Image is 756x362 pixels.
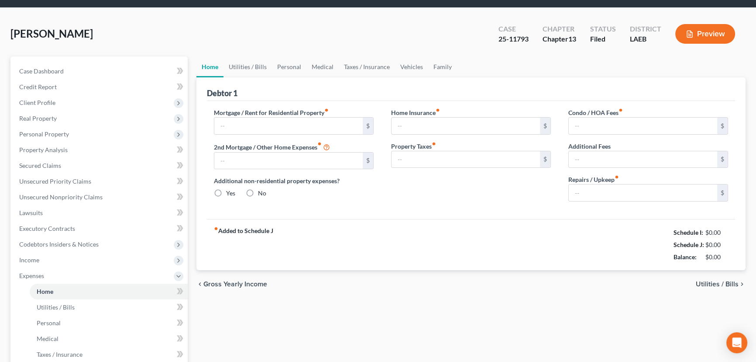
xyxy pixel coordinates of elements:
a: Secured Claims [12,158,188,174]
span: Lawsuits [19,209,43,216]
div: $ [717,118,728,134]
span: Real Property [19,115,57,122]
label: Additional non-residential property expenses? [214,176,374,185]
span: Unsecured Nonpriority Claims [19,193,103,201]
a: Utilities / Bills [223,56,272,77]
i: chevron_left [196,281,203,288]
a: Case Dashboard [12,63,188,79]
i: fiber_manual_record [432,142,436,146]
i: fiber_manual_record [324,108,329,112]
div: Debtor 1 [207,88,237,98]
i: fiber_manual_record [214,226,218,231]
a: Vehicles [395,56,428,77]
a: Personal [30,315,188,331]
input: -- [569,118,717,134]
a: Family [428,56,457,77]
div: $ [540,151,550,168]
span: Gross Yearly Income [203,281,267,288]
span: Credit Report [19,83,57,90]
span: Unsecured Priority Claims [19,178,91,185]
div: LAEB [630,34,661,44]
div: $ [363,153,373,169]
i: fiber_manual_record [619,108,623,112]
a: Lawsuits [12,205,188,221]
span: Executory Contracts [19,225,75,232]
label: Mortgage / Rent for Residential Property [214,108,329,117]
i: fiber_manual_record [436,108,440,112]
div: $ [540,118,550,134]
div: $ [717,151,728,168]
i: chevron_right [739,281,746,288]
a: Utilities / Bills [30,299,188,315]
i: fiber_manual_record [615,175,619,179]
span: Client Profile [19,99,55,106]
div: $0.00 [705,228,729,237]
div: $ [717,184,728,201]
a: Home [196,56,223,77]
span: Case Dashboard [19,67,64,75]
input: -- [214,118,363,134]
label: Property Taxes [391,142,436,151]
strong: Balance: [674,253,697,261]
label: 2nd Mortgage / Other Home Expenses [214,142,330,152]
a: Medical [30,331,188,347]
span: Property Analysis [19,146,68,153]
a: Medical [306,56,339,77]
span: Personal [37,319,61,327]
div: $0.00 [705,240,729,249]
div: Case [498,24,529,34]
label: Home Insurance [391,108,440,117]
button: Preview [675,24,735,44]
input: -- [392,151,540,168]
div: Filed [590,34,616,44]
span: Codebtors Insiders & Notices [19,240,99,248]
div: Chapter [543,24,576,34]
a: Unsecured Nonpriority Claims [12,189,188,205]
label: Additional Fees [568,142,611,151]
label: Yes [226,189,235,198]
span: Expenses [19,272,44,279]
label: Condo / HOA Fees [568,108,623,117]
a: Property Analysis [12,142,188,158]
div: $ [363,118,373,134]
span: Home [37,288,53,295]
input: -- [214,153,363,169]
span: Utilities / Bills [696,281,739,288]
span: 13 [568,35,576,43]
a: Personal [272,56,306,77]
div: District [630,24,661,34]
span: Income [19,256,39,264]
a: Credit Report [12,79,188,95]
span: [PERSON_NAME] [10,27,93,40]
div: $0.00 [705,253,729,261]
strong: Schedule J: [674,241,704,248]
label: No [258,189,266,198]
strong: Added to Schedule J [214,226,273,263]
input: -- [392,118,540,134]
button: chevron_left Gross Yearly Income [196,281,267,288]
i: fiber_manual_record [317,142,322,146]
div: Open Intercom Messenger [726,332,747,353]
span: Secured Claims [19,162,61,169]
span: Utilities / Bills [37,303,75,311]
span: Personal Property [19,130,69,138]
span: Medical [37,335,58,342]
span: Taxes / Insurance [37,351,82,358]
a: Unsecured Priority Claims [12,174,188,189]
a: Home [30,284,188,299]
div: Chapter [543,34,576,44]
button: Utilities / Bills chevron_right [696,281,746,288]
a: Executory Contracts [12,221,188,237]
input: -- [569,184,717,201]
div: 25-11793 [498,34,529,44]
strong: Schedule I: [674,229,703,236]
label: Repairs / Upkeep [568,175,619,184]
a: Taxes / Insurance [339,56,395,77]
div: Status [590,24,616,34]
input: -- [569,151,717,168]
